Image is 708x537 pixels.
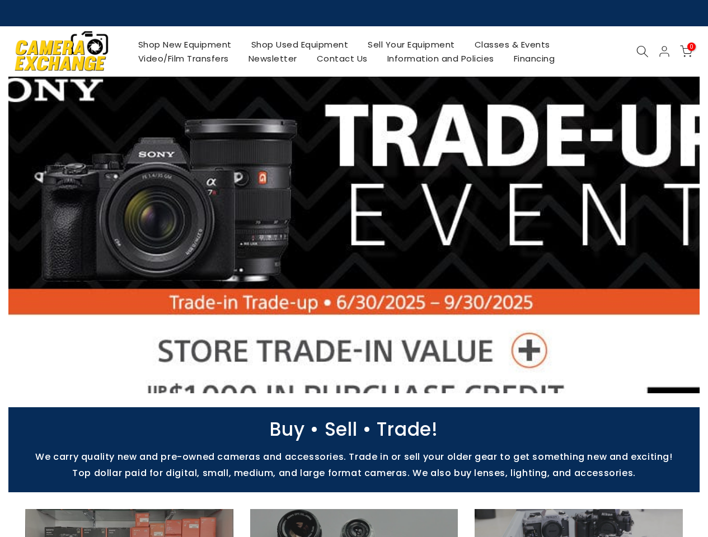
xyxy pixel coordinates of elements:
[238,51,307,65] a: Newsletter
[307,51,377,65] a: Contact Us
[680,45,692,58] a: 0
[3,424,705,435] p: Buy • Sell • Trade!
[241,37,358,51] a: Shop Used Equipment
[377,51,504,65] a: Information and Policies
[3,451,705,462] p: We carry quality new and pre-owned cameras and accessories. Trade in or sell your older gear to g...
[128,51,238,65] a: Video/Film Transfers
[128,37,241,51] a: Shop New Equipment
[504,51,565,65] a: Financing
[3,468,705,478] p: Top dollar paid for digital, small, medium, and large format cameras. We also buy lenses, lightin...
[465,37,560,51] a: Classes & Events
[687,43,696,51] span: 0
[358,37,465,51] a: Sell Your Equipment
